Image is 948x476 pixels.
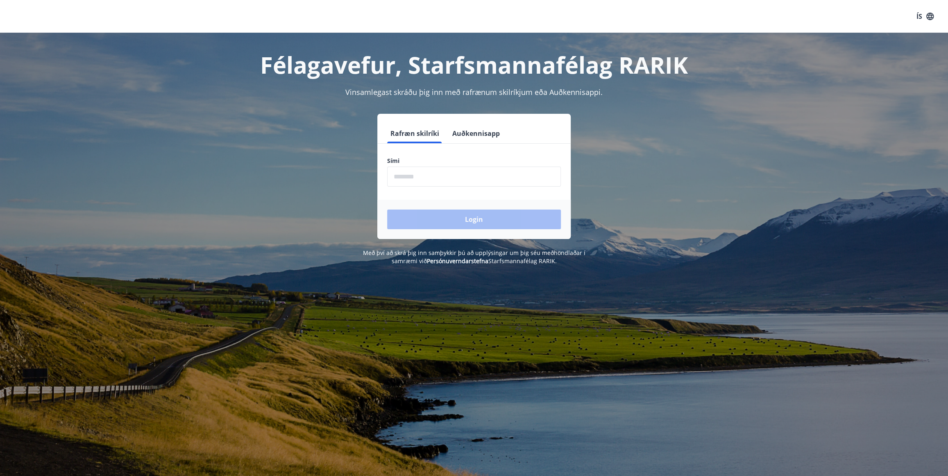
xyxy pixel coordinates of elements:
[345,87,603,97] span: Vinsamlegast skráðu þig inn með rafrænum skilríkjum eða Auðkennisappi.
[387,124,442,143] button: Rafræn skilríki
[427,257,488,265] a: Persónuverndarstefna
[363,249,585,265] span: Með því að skrá þig inn samþykkir þú að upplýsingar um þig séu meðhöndlaðar í samræmi við Starfsm...
[449,124,503,143] button: Auðkennisapp
[387,157,561,165] label: Sími
[912,9,938,24] button: ÍS
[189,49,759,80] h1: Félagavefur, Starfsmannafélag RARIK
